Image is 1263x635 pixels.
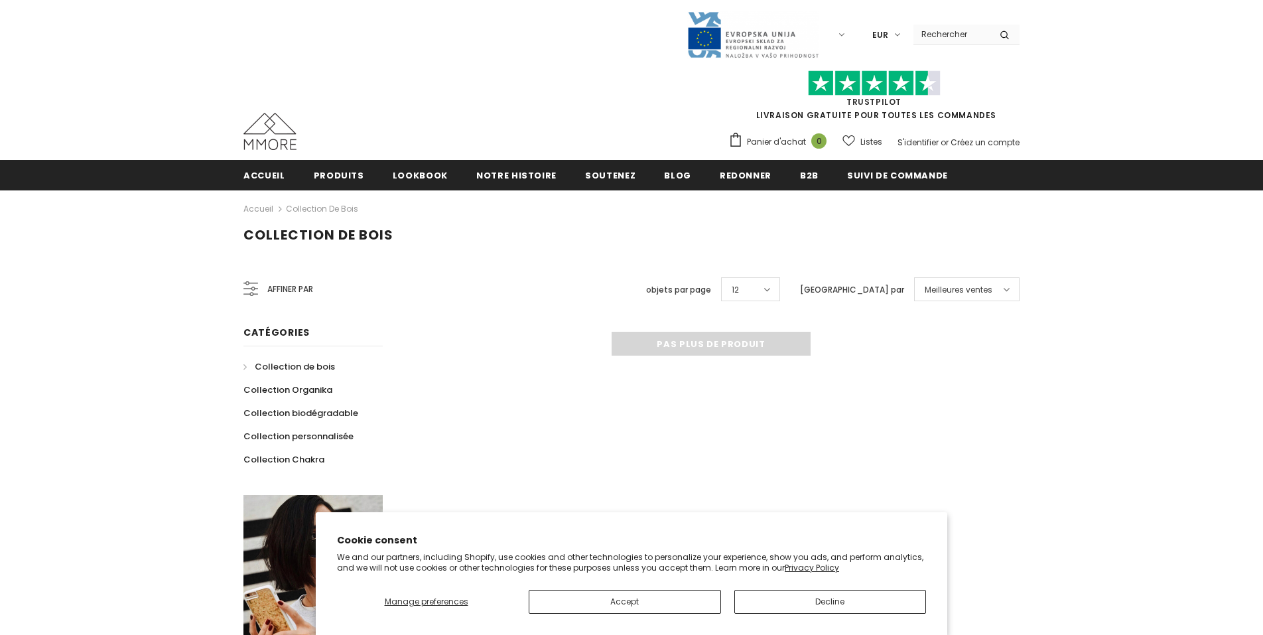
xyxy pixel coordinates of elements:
[267,282,313,297] span: Affiner par
[734,590,927,614] button: Decline
[785,562,839,573] a: Privacy Policy
[664,160,691,190] a: Blog
[951,137,1020,148] a: Créez un compte
[720,169,771,182] span: Redonner
[720,160,771,190] a: Redonner
[800,283,904,297] label: [GEOGRAPHIC_DATA] par
[337,533,926,547] h2: Cookie consent
[243,453,324,466] span: Collection Chakra
[393,169,448,182] span: Lookbook
[808,70,941,96] img: Faites confiance aux étoiles pilotes
[913,25,990,44] input: Search Site
[286,203,358,214] a: Collection de bois
[529,590,721,614] button: Accept
[800,160,819,190] a: B2B
[585,160,635,190] a: soutenez
[243,201,273,217] a: Accueil
[243,425,354,448] a: Collection personnalisée
[243,384,332,396] span: Collection Organika
[337,552,926,573] p: We and our partners, including Shopify, use cookies and other technologies to personalize your ex...
[585,169,635,182] span: soutenez
[747,135,806,149] span: Panier d'achat
[811,133,827,149] span: 0
[846,96,901,107] a: TrustPilot
[664,169,691,182] span: Blog
[728,76,1020,121] span: LIVRAISON GRATUITE POUR TOUTES LES COMMANDES
[243,355,335,378] a: Collection de bois
[393,160,448,190] a: Lookbook
[800,169,819,182] span: B2B
[243,430,354,443] span: Collection personnalisée
[243,160,285,190] a: Accueil
[687,29,819,40] a: Javni Razpis
[941,137,949,148] span: or
[243,448,324,471] a: Collection Chakra
[732,283,739,297] span: 12
[476,160,557,190] a: Notre histoire
[255,360,335,373] span: Collection de bois
[385,596,468,607] span: Manage preferences
[243,407,358,419] span: Collection biodégradable
[476,169,557,182] span: Notre histoire
[646,283,711,297] label: objets par page
[243,113,297,150] img: Cas MMORE
[847,169,948,182] span: Suivi de commande
[925,283,992,297] span: Meilleures ventes
[243,226,393,244] span: Collection de bois
[243,401,358,425] a: Collection biodégradable
[728,132,833,152] a: Panier d'achat 0
[687,11,819,59] img: Javni Razpis
[243,169,285,182] span: Accueil
[314,169,364,182] span: Produits
[860,135,882,149] span: Listes
[872,29,888,42] span: EUR
[897,137,939,148] a: S'identifier
[337,590,515,614] button: Manage preferences
[847,160,948,190] a: Suivi de commande
[842,130,882,153] a: Listes
[243,326,310,339] span: Catégories
[314,160,364,190] a: Produits
[243,378,332,401] a: Collection Organika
